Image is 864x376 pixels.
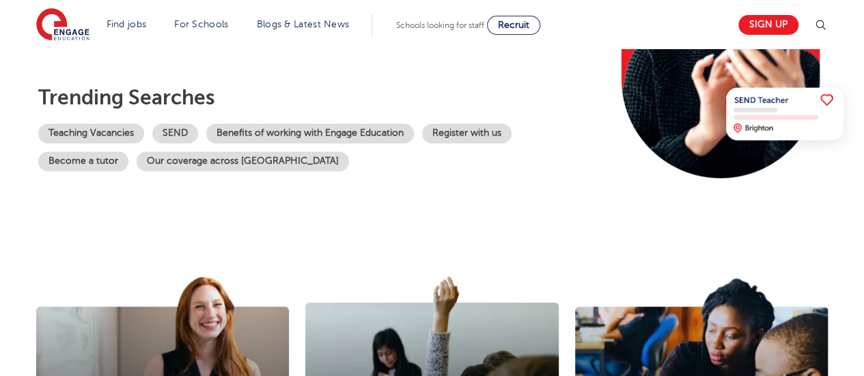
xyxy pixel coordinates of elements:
[257,19,350,29] a: Blogs & Latest News
[38,151,128,171] a: Become a tutor
[38,85,589,110] p: Trending searches
[487,16,540,35] a: Recruit
[152,124,198,143] a: SEND
[498,20,529,30] span: Recruit
[174,19,228,29] a: For Schools
[396,20,484,30] span: Schools looking for staff
[206,124,414,143] a: Benefits of working with Engage Education
[422,124,512,143] a: Register with us
[738,15,798,35] a: Sign up
[107,19,147,29] a: Find jobs
[38,124,144,143] a: Teaching Vacancies
[137,151,349,171] a: Our coverage across [GEOGRAPHIC_DATA]
[36,8,89,42] img: Engage Education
